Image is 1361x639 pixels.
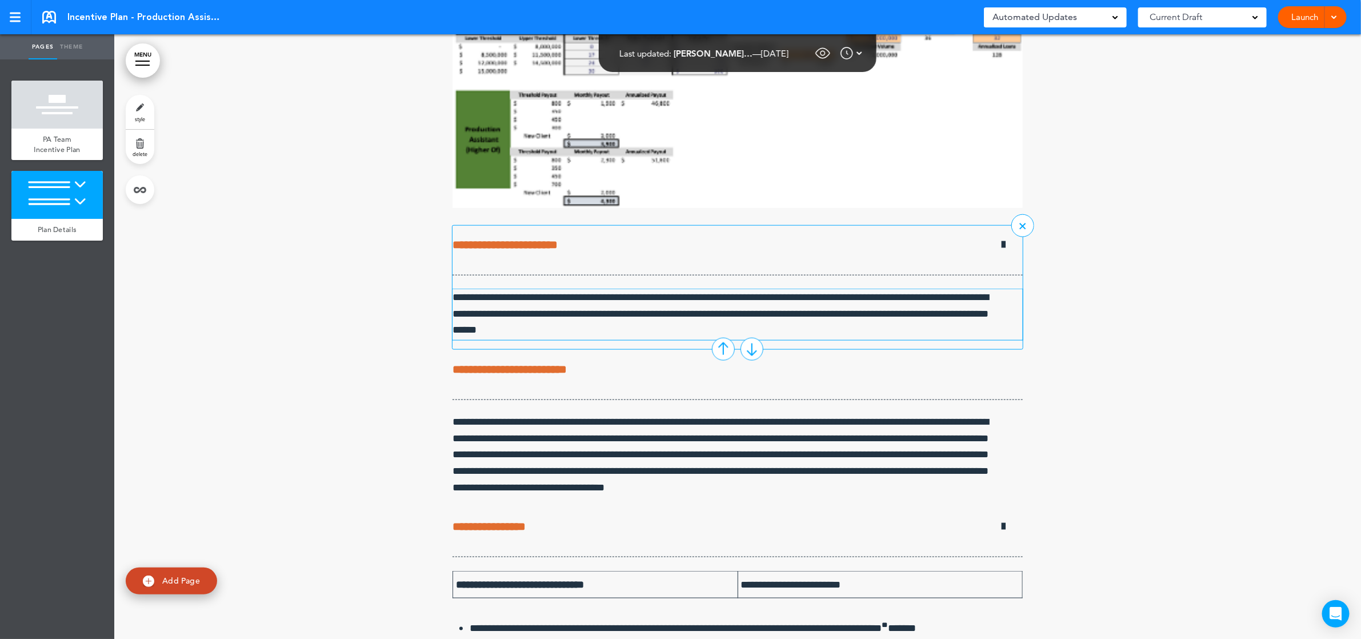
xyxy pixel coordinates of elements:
[133,150,147,157] span: delete
[34,134,80,154] span: PA Team Incentive Plan
[840,46,854,60] img: time.svg
[126,43,160,78] a: MENU
[57,34,86,59] a: Theme
[143,576,154,587] img: add.svg
[1287,6,1323,28] a: Launch
[1150,9,1202,25] span: Current Draft
[619,49,788,58] div: —
[126,568,217,594] a: Add Page
[126,95,154,129] a: style
[11,129,103,160] a: PA Team Incentive Plan
[126,130,154,164] a: delete
[453,22,1023,208] img: 1758119488687-PAIncentiveScreenshot.png
[1322,600,1350,628] div: Open Intercom Messenger
[761,48,788,59] span: [DATE]
[135,115,145,122] span: style
[814,45,831,62] img: eye_approvals.svg
[11,219,103,241] a: Plan Details
[29,34,57,59] a: Pages
[856,46,862,60] img: arrow-down-white.svg
[38,225,77,234] span: Plan Details
[162,576,200,586] span: Add Page
[674,48,752,59] span: [PERSON_NAME]…
[619,48,671,59] span: Last updated:
[67,11,222,23] span: Incentive Plan - Production Assistant
[992,9,1077,25] span: Automated Updates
